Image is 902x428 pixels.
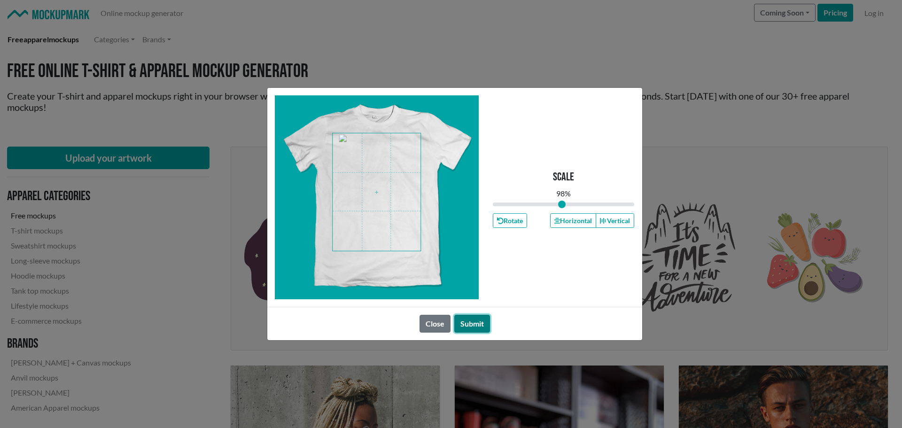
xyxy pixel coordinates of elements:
p: Scale [553,171,574,184]
button: Close [420,315,451,333]
div: 98 % [556,188,571,199]
button: Submit [454,315,490,333]
button: Horizontal [550,213,596,228]
button: Vertical [596,213,634,228]
button: Rotate [493,213,527,228]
